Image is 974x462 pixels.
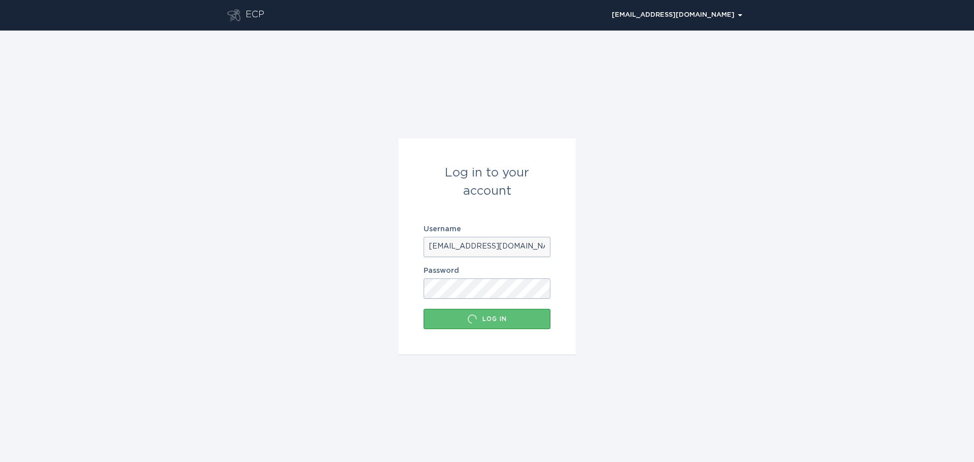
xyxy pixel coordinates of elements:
button: Go to dashboard [227,9,240,21]
div: ECP [246,9,264,21]
label: Username [424,226,550,233]
div: Log in [429,314,545,324]
div: [EMAIL_ADDRESS][DOMAIN_NAME] [612,12,742,18]
div: Loading [467,314,477,324]
div: Popover menu [607,8,747,23]
label: Password [424,267,550,274]
button: Open user account details [607,8,747,23]
button: Log in [424,309,550,329]
div: Log in to your account [424,164,550,200]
